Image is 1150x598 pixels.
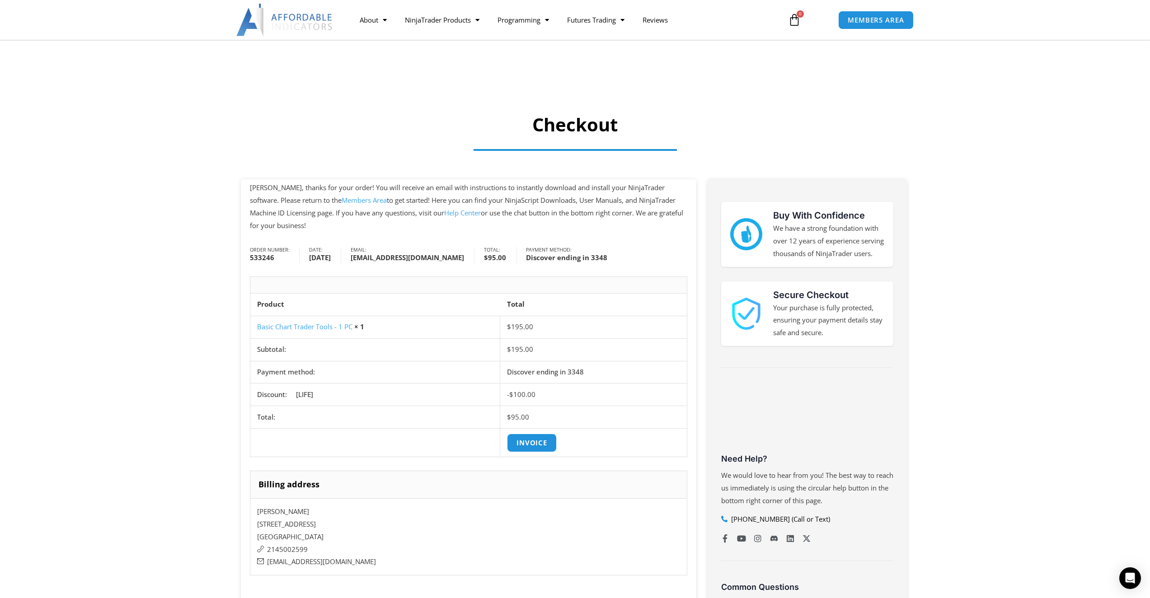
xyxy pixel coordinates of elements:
[250,471,687,498] h2: Billing address
[797,10,804,18] span: 0
[721,383,893,451] iframe: Customer reviews powered by Trustpilot
[773,209,884,222] h3: Buy With Confidence
[730,218,762,250] img: mark thumbs good 43913 | Affordable Indicators – NinjaTrader
[488,9,558,30] a: Programming
[507,412,511,421] span: $
[257,322,352,331] a: Basic Chart Trader Tools - 1 PC
[250,406,500,428] th: Total:
[729,513,830,526] span: [PHONE_NUMBER] (Call or Text)
[730,298,762,330] img: 1000913 | Affordable Indicators – NinjaTrader
[848,17,904,23] span: MEMBERS AREA
[444,208,481,217] a: Help Center
[1119,567,1141,589] div: Open Intercom Messenger
[721,453,893,464] h3: Need Help?
[509,390,513,399] span: $
[484,248,516,262] li: Total:
[509,390,535,399] span: 100.00
[838,11,914,29] a: MEMBERS AREA
[257,543,680,556] p: 2145002599
[558,9,634,30] a: Futures Trading
[507,322,511,331] span: $
[250,294,500,316] th: Product
[257,556,680,568] p: [EMAIL_ADDRESS][DOMAIN_NAME]
[250,338,500,361] th: Subtotal:
[250,361,500,383] th: Payment method:
[250,498,687,575] address: [PERSON_NAME] [STREET_ADDRESS] [GEOGRAPHIC_DATA]
[507,434,557,452] a: Invoice order number 533246
[276,112,874,137] h1: Checkout
[309,252,331,263] strong: [DATE]
[351,248,474,262] li: Email:
[526,252,607,263] strong: Discover ending in 3348
[773,302,884,340] p: Your purchase is fully protected, ensuring your payment details stay safe and secure.
[484,253,506,262] bdi: 95.00
[250,252,290,263] strong: 533246
[309,248,341,262] li: Date:
[507,345,533,354] span: 195.00
[484,253,488,262] span: $
[721,582,893,592] h3: Common Questions
[500,361,687,383] td: Discover ending in 3348
[774,7,814,33] a: 0
[250,383,500,406] th: Discount: [LIFE]
[507,345,511,354] span: $
[773,288,884,302] h3: Secure Checkout
[500,294,687,316] th: Total
[250,248,300,262] li: Order number:
[351,252,464,263] strong: [EMAIL_ADDRESS][DOMAIN_NAME]
[634,9,677,30] a: Reviews
[773,222,884,260] p: We have a strong foundation with over 12 years of experience serving thousands of NinjaTrader users.
[354,322,364,331] strong: × 1
[351,9,777,30] nav: Menu
[396,9,488,30] a: NinjaTrader Products
[526,248,617,262] li: Payment method:
[721,471,893,505] span: We would love to hear from you! The best way to reach us immediately is using the circular help b...
[507,322,533,331] bdi: 195.00
[351,9,396,30] a: About
[342,196,387,205] a: Members Area
[236,4,333,36] img: LogoAI | Affordable Indicators – NinjaTrader
[507,390,509,399] span: -
[250,182,687,232] p: [PERSON_NAME], thanks for your order! You will receive an email with instructions to instantly do...
[507,412,529,421] span: 95.00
